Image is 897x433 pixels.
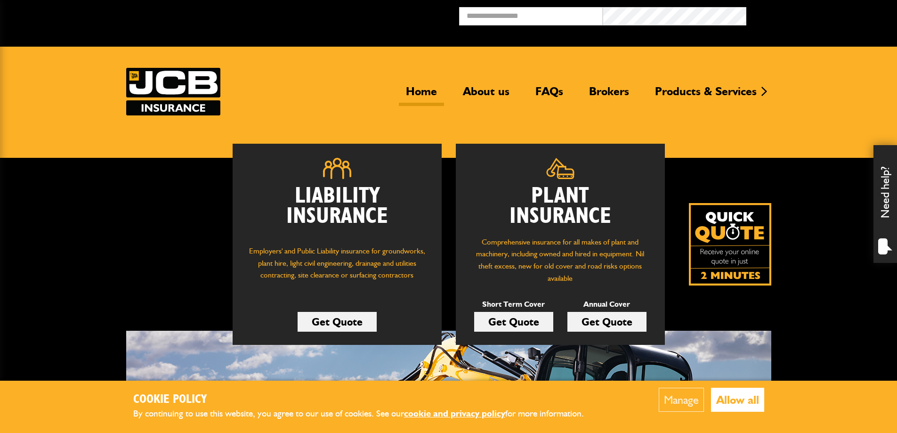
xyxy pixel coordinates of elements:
[582,84,636,106] a: Brokers
[648,84,764,106] a: Products & Services
[470,236,651,284] p: Comprehensive insurance for all makes of plant and machinery, including owned and hired in equipm...
[404,408,505,419] a: cookie and privacy policy
[659,388,704,412] button: Manage
[689,203,771,286] a: Get your insurance quote isn just 2-minutes
[247,245,428,290] p: Employers' and Public Liability insurance for groundworks, plant hire, light civil engineering, d...
[711,388,764,412] button: Allow all
[456,84,517,106] a: About us
[474,312,553,332] a: Get Quote
[567,312,646,332] a: Get Quote
[689,203,771,286] img: Quick Quote
[746,7,890,22] button: Broker Login
[474,298,553,310] p: Short Term Cover
[247,186,428,236] h2: Liability Insurance
[133,407,599,421] p: By continuing to use this website, you agree to our use of cookies. See our for more information.
[133,392,599,407] h2: Cookie Policy
[470,186,651,227] h2: Plant Insurance
[298,312,377,332] a: Get Quote
[873,145,897,263] div: Need help?
[567,298,646,310] p: Annual Cover
[126,68,220,115] img: JCB Insurance Services logo
[399,84,444,106] a: Home
[528,84,570,106] a: FAQs
[126,68,220,115] a: JCB Insurance Services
